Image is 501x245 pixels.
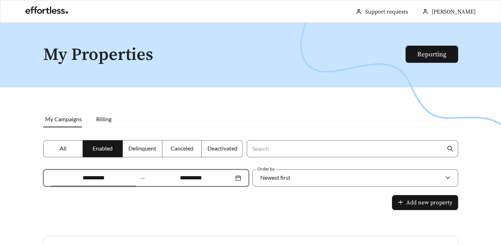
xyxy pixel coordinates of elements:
span: Newest first [260,174,290,181]
button: plusAdd new property [392,195,458,210]
span: [PERSON_NAME] [432,8,476,15]
span: Add new property [406,198,452,207]
span: All [60,145,67,152]
span: Billing [96,116,112,122]
span: plus [398,199,403,206]
a: Support requests [365,8,408,15]
button: Reporting [406,46,458,63]
span: to [139,175,146,181]
span: Enabled [93,145,113,152]
span: Deactivated [207,145,237,152]
h1: My Properties [43,46,406,65]
span: My Campaigns [45,116,82,122]
span: swap-right [139,175,146,181]
span: Canceled [171,145,193,152]
span: search [447,146,453,152]
span: Delinquent [128,145,156,152]
a: Reporting [417,50,446,58]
